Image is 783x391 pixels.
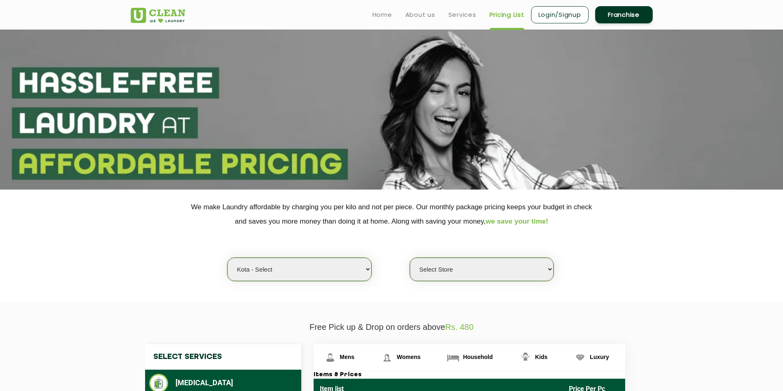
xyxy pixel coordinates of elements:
img: Household [446,350,460,365]
a: Login/Signup [531,6,589,23]
img: Womens [380,350,394,365]
span: we save your time! [486,217,548,225]
img: UClean Laundry and Dry Cleaning [131,8,185,23]
span: Rs. 480 [445,322,473,332]
a: Pricing List [490,10,524,20]
span: Womens [397,354,420,360]
p: We make Laundry affordable by charging you per kilo and not per piece. Our monthly package pricin... [131,200,653,229]
h4: Select Services [145,344,301,370]
span: Household [463,354,492,360]
a: Services [448,10,476,20]
a: Home [372,10,392,20]
p: Free Pick up & Drop on orders above [131,322,653,332]
img: Luxury [573,350,587,365]
img: Kids [518,350,533,365]
span: Luxury [590,354,609,360]
a: Franchise [595,6,653,23]
span: Kids [535,354,547,360]
img: Mens [323,350,337,365]
a: About us [405,10,435,20]
span: Mens [340,354,355,360]
h3: Items & Prices [314,371,625,379]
